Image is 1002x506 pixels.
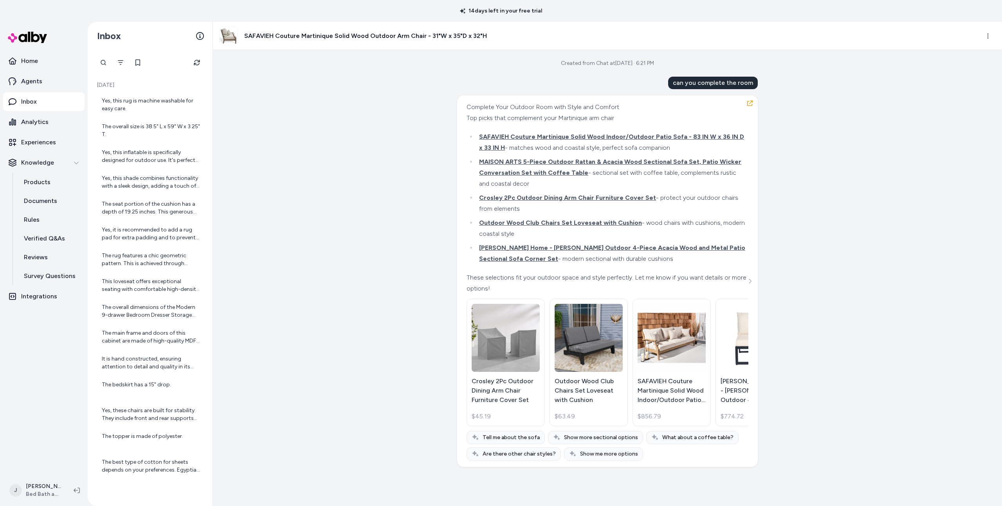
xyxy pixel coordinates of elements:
[483,450,556,458] span: Are there other chair styles?
[96,247,205,272] a: The rug features a chic geometric pattern. This is achieved through classic ikat tie-dye effects,...
[102,355,200,371] div: It is hand constructed, ensuring attention to detail and quality in its build.
[472,412,491,421] span: $45.19
[96,81,205,89] p: [DATE]
[16,229,85,248] a: Verified Q&As
[3,153,85,172] button: Knowledge
[483,434,540,441] span: Tell me about the sofa
[244,31,487,41] h3: SAFAVIEH Couture Martinique Solid Wood Outdoor Arm Chair - 31"W x 35"D x 32"H
[555,412,575,421] span: $63.49
[96,325,205,350] a: The main frame and doors of this cabinet are made of high-quality MDF boards with a painted finis...
[97,30,121,42] h2: Inbox
[477,131,746,153] li: - matches wood and coastal style, perfect sofa companion
[102,278,200,293] div: This loveseat offers exceptional seating with comfortable high-density foam cushions for ultimate...
[24,178,50,187] p: Products
[3,287,85,306] a: Integrations
[455,7,547,15] p: 14 days left in your free trial
[472,304,540,372] img: Crosley 2Pc Outdoor Dining Arm Chair Furniture Cover Set
[721,377,789,405] p: [PERSON_NAME] Home - [PERSON_NAME] Outdoor 4-Piece Acacia Wood and Metal Patio Sectional Sofa Cor...
[189,55,205,70] button: Refresh
[638,412,661,421] span: $856.79
[96,196,205,221] a: The seat portion of the cushion has a depth of 19.25 inches. This generous depth provides ample s...
[561,59,654,67] div: Created from Chat at [DATE] · 6:21 PM
[102,226,200,242] div: Yes, it is recommended to add a rug pad for extra padding and to prevent slippage.
[477,192,746,214] li: - protect your outdoor chairs from elements
[26,483,61,490] p: [PERSON_NAME]
[564,434,638,441] span: Show more sectional options
[21,77,42,86] p: Agents
[21,292,57,301] p: Integrations
[662,434,733,441] span: What about a coffee table?
[3,92,85,111] a: Inbox
[21,56,38,66] p: Home
[26,490,61,498] span: Bed Bath and Beyond
[21,117,49,127] p: Analytics
[721,304,789,372] img: Christopher Knight Home - Adrian Outdoor 4-Piece Acacia Wood and Metal Patio Sectional Sofa Corne...
[102,458,200,474] div: The best type of cotton for sheets depends on your preferences. Egyptian cotton is prized for its...
[721,412,744,421] span: $774.72
[24,196,57,206] p: Documents
[96,170,205,195] a: Yes, this shade combines functionality with a sleek design, adding a touch of elegance to your ou...
[96,221,205,246] a: Yes, it is recommended to add a rug pad for extra padding and to prevent slippage.
[16,267,85,285] a: Survey Questions
[21,158,54,167] p: Knowledge
[715,299,794,426] a: Christopher Knight Home - Adrian Outdoor 4-Piece Acacia Wood and Metal Patio Sectional Sofa Corne...
[96,376,205,401] a: The bedskirt has a 15" drop.
[472,377,540,405] p: Crosley 2Pc Outdoor Dining Arm Chair Furniture Cover Set
[113,55,128,70] button: Filter
[3,72,85,91] a: Agents
[102,174,200,190] div: Yes, this shade combines functionality with a sleek design, adding a touch of elegance to your ou...
[24,215,40,224] p: Rules
[5,478,67,503] button: J[PERSON_NAME]Bed Bath and Beyond
[102,149,200,164] div: Yes, this inflatable is specifically designed for outdoor use. It's perfect for brightening your ...
[24,253,48,262] p: Reviews
[96,402,205,427] a: Yes, these chairs are built for stability. They include front and rear supports which provide ext...
[550,299,628,426] a: Outdoor Wood Club Chairs Set Loveseat with CushionOutdoor Wood Club Chairs Set Loveseat with Cush...
[102,303,200,319] div: The overall dimensions of the Modern 9-drawer Bedroom Dresser Storage Tower are 39.4"W x 11.8"D x...
[96,92,205,117] a: Yes, this rug is machine washable for easy care.
[96,299,205,324] a: The overall dimensions of the Modern 9-drawer Bedroom Dresser Storage Tower are 39.4"W x 11.8"D x...
[24,234,65,243] p: Verified Q&As
[479,219,642,226] span: Outdoor Wood Club Chairs Set Loveseat with Cushion
[477,217,746,239] li: - wood chairs with cushions, modern coastal style
[477,156,746,189] li: - sectional set with coffee table, complements rustic and coastal decor
[102,381,200,397] div: The bedskirt has a 15" drop.
[96,454,205,479] a: The best type of cotton for sheets depends on your preferences. Egyptian cotton is prized for its...
[102,329,200,345] div: The main frame and doors of this cabinet are made of high-quality MDF boards with a painted finis...
[220,27,238,45] img: SAFAVIEH-Couture-Martinique-Wood-Patio-Armchair.jpg
[96,350,205,375] a: It is hand constructed, ensuring attention to detail and quality in its build.
[555,304,623,372] img: Outdoor Wood Club Chairs Set Loveseat with Cushion
[102,97,200,113] div: Yes, this rug is machine washable for easy care.
[8,32,47,43] img: alby Logo
[9,484,22,497] span: J
[21,138,56,147] p: Experiences
[479,133,744,151] span: SAFAVIEH Couture Martinique Solid Wood Indoor/Outdoor Patio Sofa - 83 IN W x 36 IN D x 33 IN H
[668,77,758,89] div: can you complete the room
[479,158,741,176] span: MAISON ARTS 5-Piece Outdoor Rattan & Acacia Wood Sectional Sofa Set, Patio Wicker Conversation Se...
[3,52,85,70] a: Home
[16,248,85,267] a: Reviews
[638,304,706,372] img: SAFAVIEH Couture Martinique Solid Wood Indoor/Outdoor Patio Sofa - 83 IN W x 36 IN D x 33 IN H
[102,200,200,216] div: The seat portion of the cushion has a depth of 19.25 inches. This generous depth provides ample s...
[580,450,638,458] span: Show me more options
[96,273,205,298] a: This loveseat offers exceptional seating with comfortable high-density foam cushions for ultimate...
[3,133,85,152] a: Experiences
[477,242,746,264] li: - modern sectional with durable cushions
[638,377,706,405] p: SAFAVIEH Couture Martinique Solid Wood Indoor/Outdoor Patio Sofa - 83 IN W x 36 IN D x 33 IN H
[555,377,623,405] p: Outdoor Wood Club Chairs Set Loveseat with Cushion
[745,276,755,286] button: See more
[16,210,85,229] a: Rules
[96,118,205,143] a: The overall size is 38.5" L x 59" W x 3.25" T.
[467,272,746,294] div: These selections fit your outdoor space and style perfectly. Let me know if you want details or m...
[633,299,711,426] a: SAFAVIEH Couture Martinique Solid Wood Indoor/Outdoor Patio Sofa - 83 IN W x 36 IN D x 33 IN HSAF...
[467,299,545,426] a: Crosley 2Pc Outdoor Dining Arm Chair Furniture Cover SetCrosley 2Pc Outdoor Dining Arm Chair Furn...
[102,252,200,267] div: The rug features a chic geometric pattern. This is achieved through classic ikat tie-dye effects,...
[3,113,85,131] a: Analytics
[479,244,745,262] span: [PERSON_NAME] Home - [PERSON_NAME] Outdoor 4-Piece Acacia Wood and Metal Patio Sectional Sofa Cor...
[16,173,85,192] a: Products
[16,192,85,210] a: Documents
[24,271,76,281] p: Survey Questions
[21,97,37,106] p: Inbox
[96,428,205,453] a: The topper is made of polyester.
[102,123,200,138] div: The overall size is 38.5" L x 59" W x 3.25" T.
[467,102,746,124] div: Complete Your Outdoor Room with Style and Comfort Top picks that complement your Martinique arm c...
